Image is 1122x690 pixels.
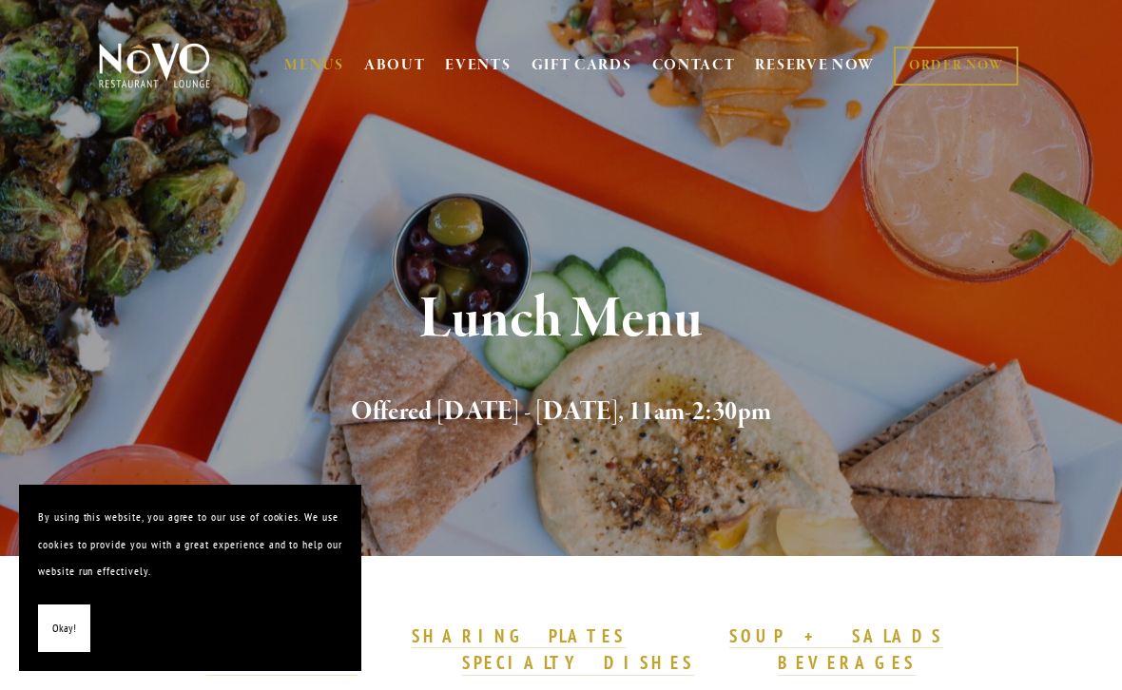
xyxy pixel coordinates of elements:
[532,48,632,84] a: GIFT CARDS
[894,47,1018,86] a: ORDER NOW
[445,56,511,75] a: EVENTS
[462,651,694,674] strong: SPECIALTY DISHES
[778,651,917,676] a: BEVERAGES
[284,56,344,75] a: MENUS
[729,624,942,647] strong: SOUP + SALADS
[38,504,342,585] p: By using this website, you agree to our use of cookies. We use cookies to provide you with a grea...
[124,393,999,432] h2: Offered [DATE] - [DATE], 11am-2:30pm
[412,624,625,649] a: SHARING PLATES
[206,651,358,676] a: SANDWICHES
[19,485,361,671] section: Cookie banner
[38,604,90,653] button: Okay!
[755,48,875,84] a: RESERVE NOW
[652,48,736,84] a: CONTACT
[124,289,999,351] h1: Lunch Menu
[462,651,694,676] a: SPECIALTY DISHES
[412,624,625,647] strong: SHARING PLATES
[778,651,917,674] strong: BEVERAGES
[95,42,214,89] img: Novo Restaurant &amp; Lounge
[364,56,426,75] a: ABOUT
[52,615,76,642] span: Okay!
[729,624,942,649] a: SOUP + SALADS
